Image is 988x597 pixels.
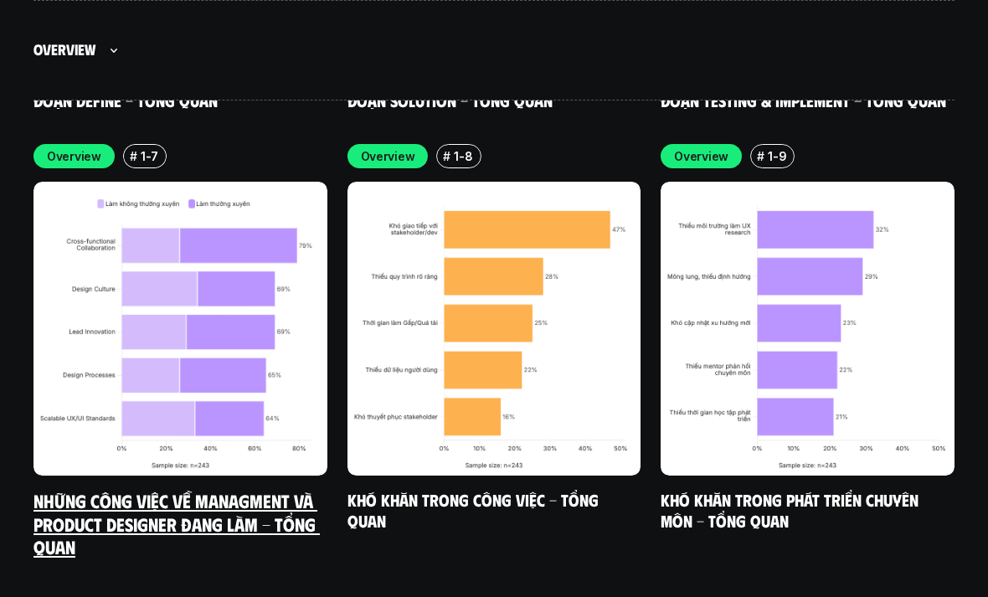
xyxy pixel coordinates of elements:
h6: # [757,151,764,163]
h6: # [130,151,137,163]
h6: # [443,151,450,163]
h5: Overview [33,41,95,60]
p: 1-9 [768,148,786,166]
p: Overview [674,148,728,166]
a: Khó khăn trong phát triển chuyên môn - Tổng quan [661,490,923,532]
p: Overview [47,148,101,166]
p: Overview [361,148,415,166]
p: 1-7 [141,148,158,166]
p: 1-8 [454,148,472,166]
a: Khó khăn trong công việc - Tổng quan [347,490,603,532]
a: Những công việc về Managment và Product Designer đang làm - Tổng quan [33,490,320,558]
